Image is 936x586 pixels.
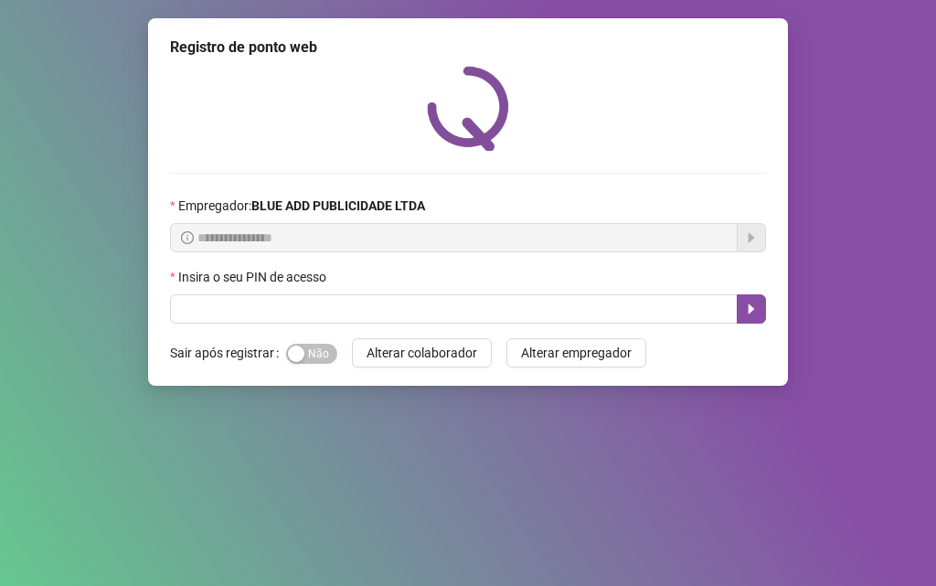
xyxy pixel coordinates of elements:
img: QRPoint [427,66,509,151]
span: Alterar empregador [521,343,632,363]
span: info-circle [181,231,194,244]
label: Sair após registrar [170,338,286,368]
div: Registro de ponto web [170,37,766,59]
span: Empregador : [178,196,425,216]
strong: BLUE ADD PUBLICIDADE LTDA [251,198,425,213]
span: Alterar colaborador [367,343,477,363]
button: Alterar empregador [506,338,646,368]
label: Insira o seu PIN de acesso [170,267,338,287]
span: caret-right [744,302,759,316]
button: Alterar colaborador [352,338,492,368]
